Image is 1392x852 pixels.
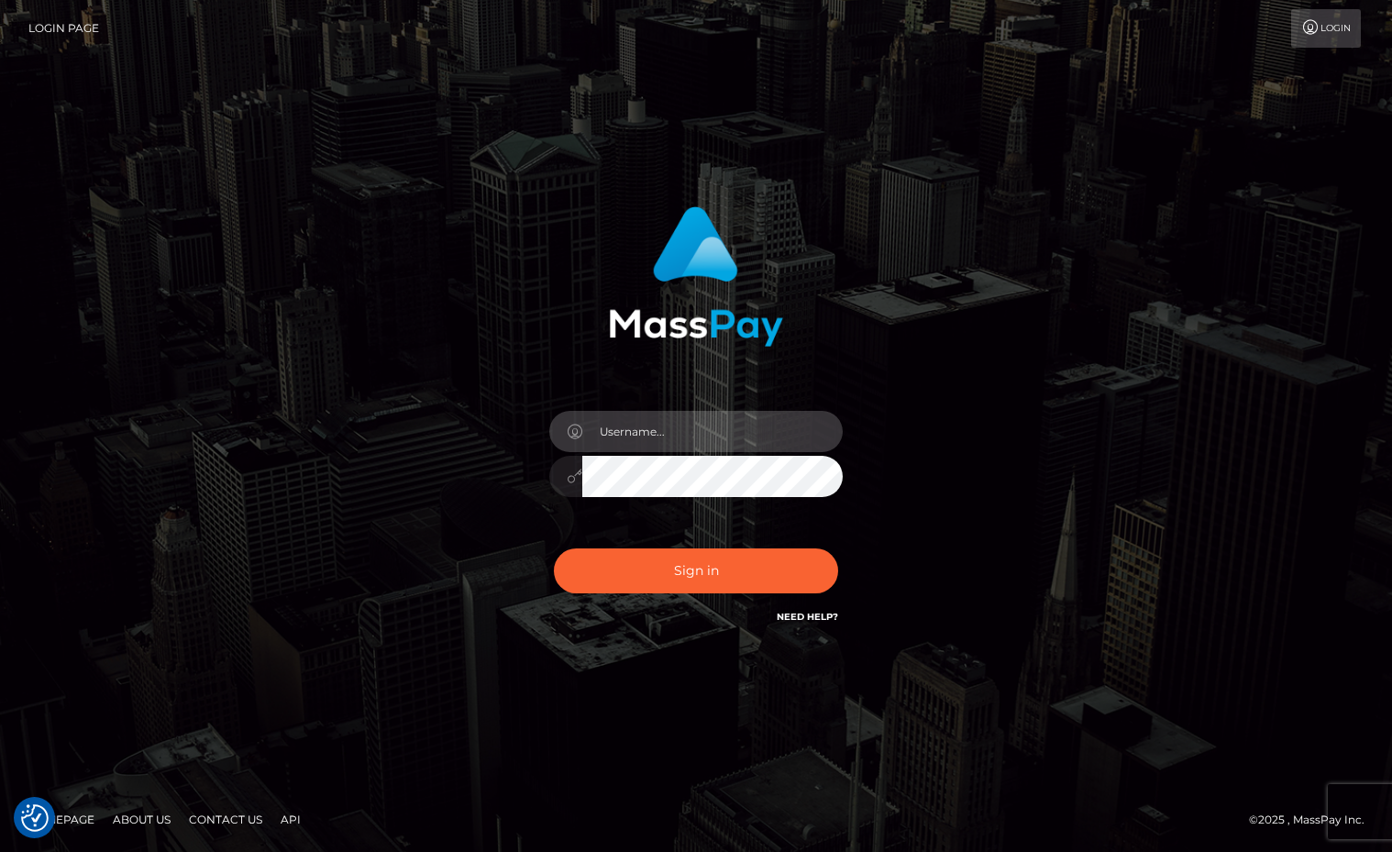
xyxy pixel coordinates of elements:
a: About Us [105,805,178,834]
div: © 2025 , MassPay Inc. [1249,810,1378,830]
button: Sign in [554,548,838,593]
a: Login [1291,9,1361,48]
a: Homepage [20,805,102,834]
button: Consent Preferences [21,804,49,832]
img: MassPay Login [609,206,783,347]
a: Contact Us [182,805,270,834]
input: Username... [582,411,843,452]
img: Revisit consent button [21,804,49,832]
a: Need Help? [777,611,838,623]
a: API [273,805,308,834]
a: Login Page [28,9,99,48]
